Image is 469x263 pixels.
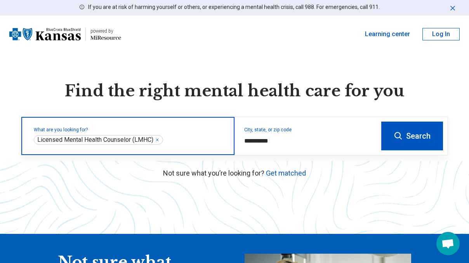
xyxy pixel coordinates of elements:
div: Licensed Mental Health Counselor (LMHC) [34,135,163,145]
label: What are you looking for? [34,127,225,132]
a: Get matched [266,169,306,177]
p: Not sure what you’re looking for? [21,168,448,178]
img: Blue Cross Blue Shield Kansas [9,25,81,44]
button: Dismiss [449,3,457,12]
a: Blue Cross Blue Shield Kansaspowered by [9,25,121,44]
span: Licensed Mental Health Counselor (LMHC) [37,136,153,144]
div: powered by [90,28,121,35]
p: If you are at risk of harming yourself or others, or experiencing a mental health crisis, call 98... [88,3,380,11]
div: Open chat [436,232,460,255]
button: Search [381,122,443,150]
h1: Find the right mental health care for you [21,81,448,101]
button: Log In [422,28,460,40]
button: Licensed Mental Health Counselor (LMHC) [155,138,160,142]
a: Learning center [365,30,410,39]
